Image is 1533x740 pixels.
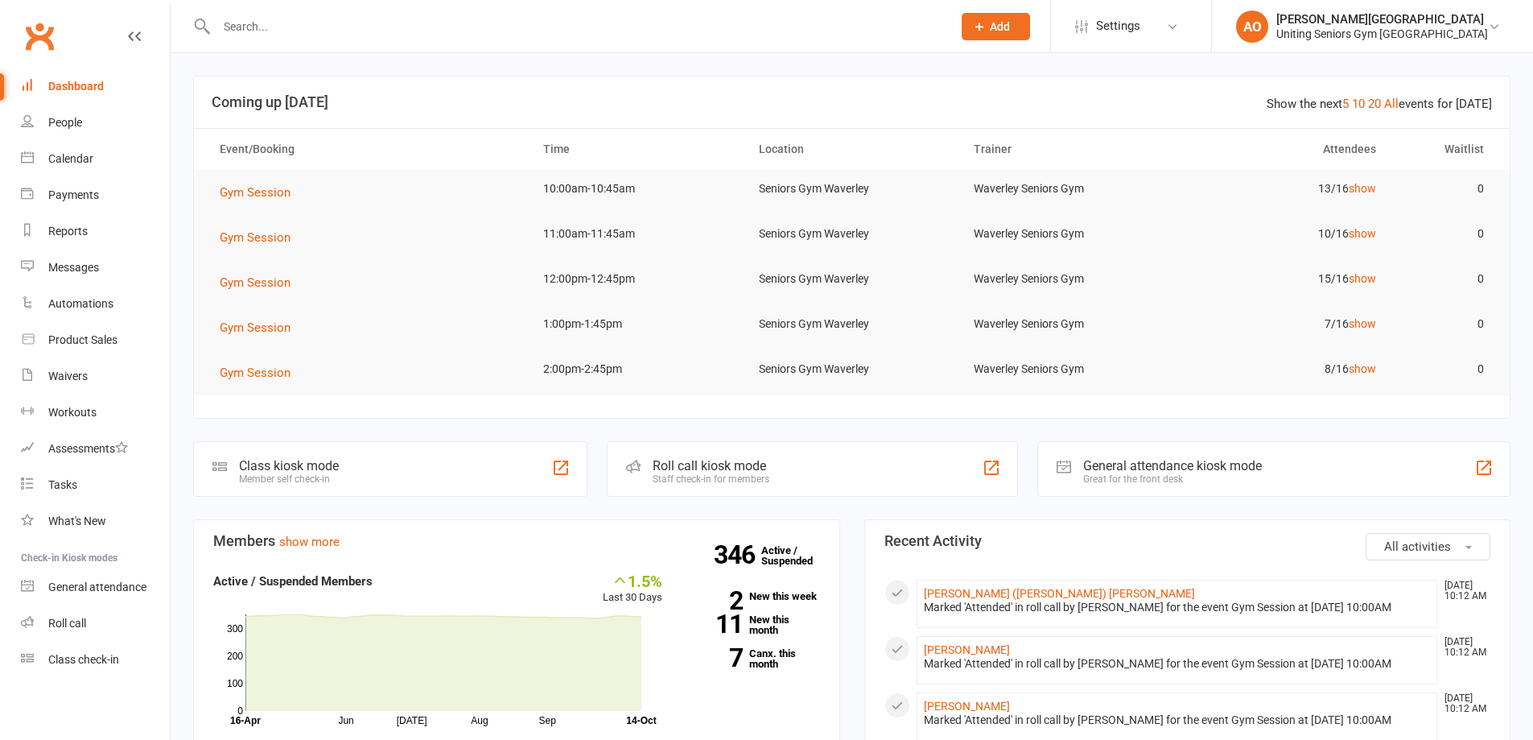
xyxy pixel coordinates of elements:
td: 13/16 [1175,170,1391,208]
div: Waivers [48,370,88,382]
div: Messages [48,261,99,274]
td: Waverley Seniors Gym [959,260,1175,298]
strong: 11 [686,612,743,636]
span: Gym Session [220,275,291,290]
div: Marked 'Attended' in roll call by [PERSON_NAME] for the event Gym Session at [DATE] 10:00AM [924,657,1431,671]
a: show [1349,182,1376,195]
td: Waverley Seniors Gym [959,215,1175,253]
button: All activities [1366,533,1490,560]
button: Gym Session [220,273,302,292]
strong: 346 [714,543,761,567]
a: Dashboard [21,68,170,105]
a: Roll call [21,606,170,642]
a: What's New [21,503,170,539]
td: 2:00pm-2:45pm [529,350,744,388]
div: Uniting Seniors Gym [GEOGRAPHIC_DATA] [1276,27,1488,41]
div: Assessments [48,442,128,455]
div: AO [1236,10,1268,43]
div: People [48,116,82,129]
a: 2New this week [686,591,820,602]
div: [PERSON_NAME][GEOGRAPHIC_DATA] [1276,12,1488,27]
div: Class check-in [48,653,119,666]
span: All activities [1384,539,1451,554]
a: 346Active / Suspended [761,533,832,578]
td: 15/16 [1175,260,1391,298]
a: General attendance kiosk mode [21,569,170,606]
a: Messages [21,250,170,286]
time: [DATE] 10:12 AM [1436,581,1490,602]
a: Automations [21,286,170,322]
td: 8/16 [1175,350,1391,388]
td: 10:00am-10:45am [529,170,744,208]
td: 7/16 [1175,305,1391,343]
td: Seniors Gym Waverley [744,305,960,343]
td: 0 [1391,215,1498,253]
a: show [1349,317,1376,330]
td: 12:00pm-12:45pm [529,260,744,298]
td: 10/16 [1175,215,1391,253]
span: Settings [1096,8,1140,44]
button: Gym Session [220,318,302,337]
a: People [21,105,170,141]
td: 0 [1391,260,1498,298]
div: General attendance kiosk mode [1083,458,1262,473]
div: Marked 'Attended' in roll call by [PERSON_NAME] for the event Gym Session at [DATE] 10:00AM [924,713,1431,727]
div: Workouts [48,406,97,419]
th: Attendees [1175,129,1391,170]
a: 11New this month [686,614,820,635]
a: Payments [21,177,170,213]
td: Waverley Seniors Gym [959,170,1175,208]
td: 11:00am-11:45am [529,215,744,253]
div: Product Sales [48,333,117,346]
div: Roll call [48,617,86,630]
h3: Members [213,533,820,549]
div: Automations [48,297,113,310]
td: Seniors Gym Waverley [744,215,960,253]
strong: 2 [686,589,743,613]
td: Seniors Gym Waverley [744,260,960,298]
th: Waitlist [1391,129,1498,170]
a: Workouts [21,395,170,431]
a: Reports [21,213,170,250]
div: Payments [48,188,99,201]
div: Tasks [48,478,77,491]
td: 0 [1391,350,1498,388]
td: 1:00pm-1:45pm [529,305,744,343]
td: Waverley Seniors Gym [959,305,1175,343]
th: Time [529,129,744,170]
div: Class kiosk mode [239,458,339,473]
input: Search... [212,15,941,38]
button: Gym Session [220,363,302,382]
div: General attendance [48,581,146,593]
a: Product Sales [21,322,170,358]
h3: Recent Activity [884,533,1491,549]
a: All [1384,97,1399,111]
a: Assessments [21,431,170,467]
h3: Coming up [DATE] [212,94,1492,110]
time: [DATE] 10:12 AM [1436,637,1490,658]
td: 0 [1391,305,1498,343]
a: show [1349,362,1376,375]
td: Seniors Gym Waverley [744,170,960,208]
strong: Active / Suspended Members [213,574,373,589]
th: Location [744,129,960,170]
button: Gym Session [220,228,302,247]
a: show [1349,227,1376,240]
button: Gym Session [220,183,302,202]
div: Member self check-in [239,473,339,485]
td: Seniors Gym Waverley [744,350,960,388]
span: Add [990,20,1010,33]
div: What's New [48,515,106,527]
div: Roll call kiosk mode [653,458,769,473]
div: Calendar [48,152,93,165]
td: 0 [1391,170,1498,208]
a: 5 [1342,97,1349,111]
a: show more [279,535,340,549]
strong: 7 [686,646,743,670]
span: Gym Session [220,320,291,335]
a: Class kiosk mode [21,642,170,678]
button: Add [962,13,1030,40]
div: Marked 'Attended' in roll call by [PERSON_NAME] for the event Gym Session at [DATE] 10:00AM [924,601,1431,614]
span: Gym Session [220,185,291,200]
th: Trainer [959,129,1175,170]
